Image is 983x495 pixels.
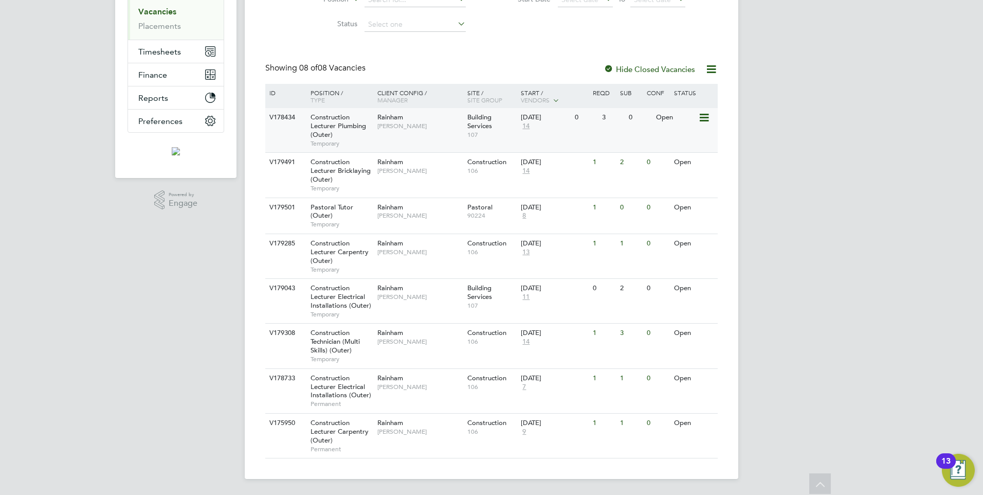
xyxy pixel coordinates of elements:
[617,369,644,388] div: 1
[311,400,372,408] span: Permanent
[265,63,368,74] div: Showing
[311,96,325,104] span: Type
[467,211,516,220] span: 90224
[377,418,403,427] span: Rainham
[311,328,360,355] span: Construction Technician (Multi Skills) (Outer)
[467,328,506,337] span: Construction
[128,40,224,63] button: Timesheets
[377,211,462,220] span: [PERSON_NAME]
[172,147,180,155] img: morganhunt-logo-retina.png
[521,284,588,293] div: [DATE]
[644,234,671,253] div: 0
[311,445,372,453] span: Permanent
[521,203,588,212] div: [DATE]
[311,220,372,228] span: Temporary
[377,203,403,211] span: Rainham
[599,108,626,127] div: 3
[377,157,403,166] span: Rainham
[671,324,716,343] div: Open
[590,324,617,343] div: 1
[671,234,716,253] div: Open
[521,167,531,175] span: 14
[617,279,644,298] div: 2
[590,153,617,172] div: 1
[377,428,462,436] span: [PERSON_NAME]
[644,369,671,388] div: 0
[521,374,588,383] div: [DATE]
[377,167,462,175] span: [PERSON_NAME]
[671,279,716,298] div: Open
[617,234,644,253] div: 1
[377,122,462,130] span: [PERSON_NAME]
[467,338,516,346] span: 106
[267,414,303,433] div: V175950
[311,184,372,192] span: Temporary
[128,143,224,160] a: Go to home page
[590,198,617,217] div: 1
[311,157,371,184] span: Construction Lecturer Bricklaying (Outer)
[377,338,462,346] span: [PERSON_NAME]
[467,113,492,130] span: Building Services
[138,7,176,16] a: Vacancies
[590,369,617,388] div: 1
[644,84,671,101] div: Conf
[521,211,527,220] span: 8
[128,110,224,132] button: Preferences
[467,383,516,391] span: 106
[521,96,550,104] span: Vendors
[653,108,698,127] div: Open
[467,284,492,301] span: Building Services
[267,369,303,388] div: V178733
[377,239,403,247] span: Rainham
[267,153,303,172] div: V179491
[644,279,671,298] div: 0
[138,70,167,80] span: Finance
[267,279,303,298] div: V179043
[644,324,671,343] div: 0
[303,84,375,109] div: Position /
[671,84,716,101] div: Status
[521,428,527,436] span: 9
[644,414,671,433] div: 0
[311,374,371,400] span: Construction Lecturer Electrical Installations (Outer)
[311,310,372,319] span: Temporary
[572,108,599,127] div: 0
[467,96,502,104] span: Site Group
[377,374,403,382] span: Rainham
[467,418,506,427] span: Construction
[377,328,403,337] span: Rainham
[311,139,372,148] span: Temporary
[311,355,372,363] span: Temporary
[375,84,465,109] div: Client Config /
[590,279,617,298] div: 0
[467,203,493,211] span: Pastoral
[671,198,716,217] div: Open
[521,419,588,428] div: [DATE]
[311,266,372,274] span: Temporary
[671,369,716,388] div: Open
[671,153,716,172] div: Open
[521,338,531,346] span: 14
[377,96,408,104] span: Manager
[521,248,531,257] span: 13
[644,153,671,172] div: 0
[521,122,531,131] span: 14
[590,234,617,253] div: 1
[467,374,506,382] span: Construction
[377,113,403,121] span: Rainham
[298,19,357,28] label: Status
[521,293,531,302] span: 11
[311,113,366,139] span: Construction Lecturer Plumbing (Outer)
[138,47,181,57] span: Timesheets
[617,84,644,101] div: Sub
[169,199,197,208] span: Engage
[365,17,466,32] input: Select one
[311,418,369,445] span: Construction Lecturer Carpentry (Outer)
[467,239,506,247] span: Construction
[138,116,183,126] span: Preferences
[377,383,462,391] span: [PERSON_NAME]
[626,108,653,127] div: 0
[518,84,590,110] div: Start /
[671,414,716,433] div: Open
[267,198,303,217] div: V179501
